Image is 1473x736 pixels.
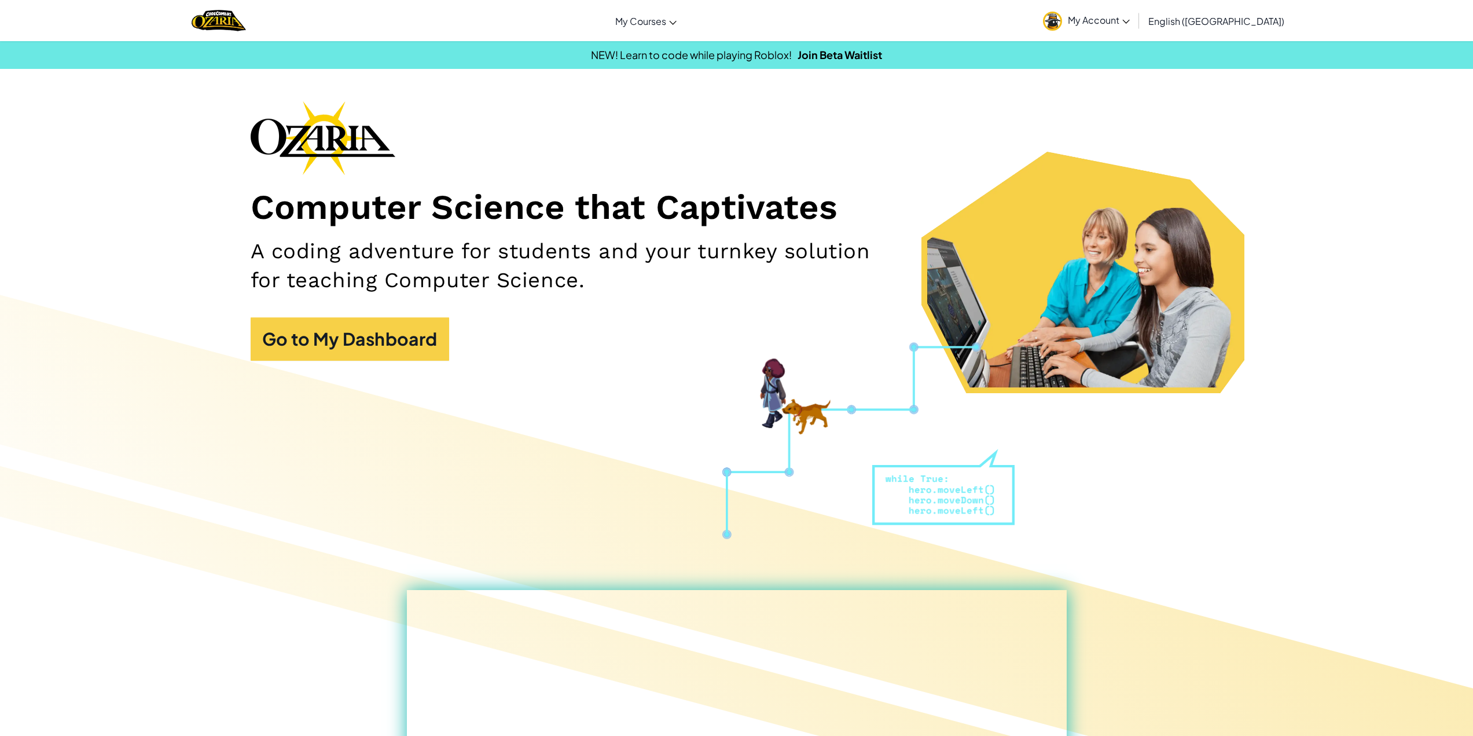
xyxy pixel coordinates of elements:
[798,48,882,61] a: Join Beta Waitlist
[192,9,245,32] a: Ozaria by CodeCombat logo
[1037,2,1136,39] a: My Account
[609,5,682,36] a: My Courses
[1148,15,1284,27] span: English ([GEOGRAPHIC_DATA])
[251,317,449,361] a: Go to My Dashboard
[1043,12,1062,31] img: avatar
[251,237,902,294] h2: A coding adventure for students and your turnkey solution for teaching Computer Science.
[615,15,666,27] span: My Courses
[1068,14,1130,26] span: My Account
[192,9,245,32] img: Home
[591,48,792,61] span: NEW! Learn to code while playing Roblox!
[251,186,1223,229] h1: Computer Science that Captivates
[1143,5,1290,36] a: English ([GEOGRAPHIC_DATA])
[251,101,395,175] img: Ozaria branding logo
